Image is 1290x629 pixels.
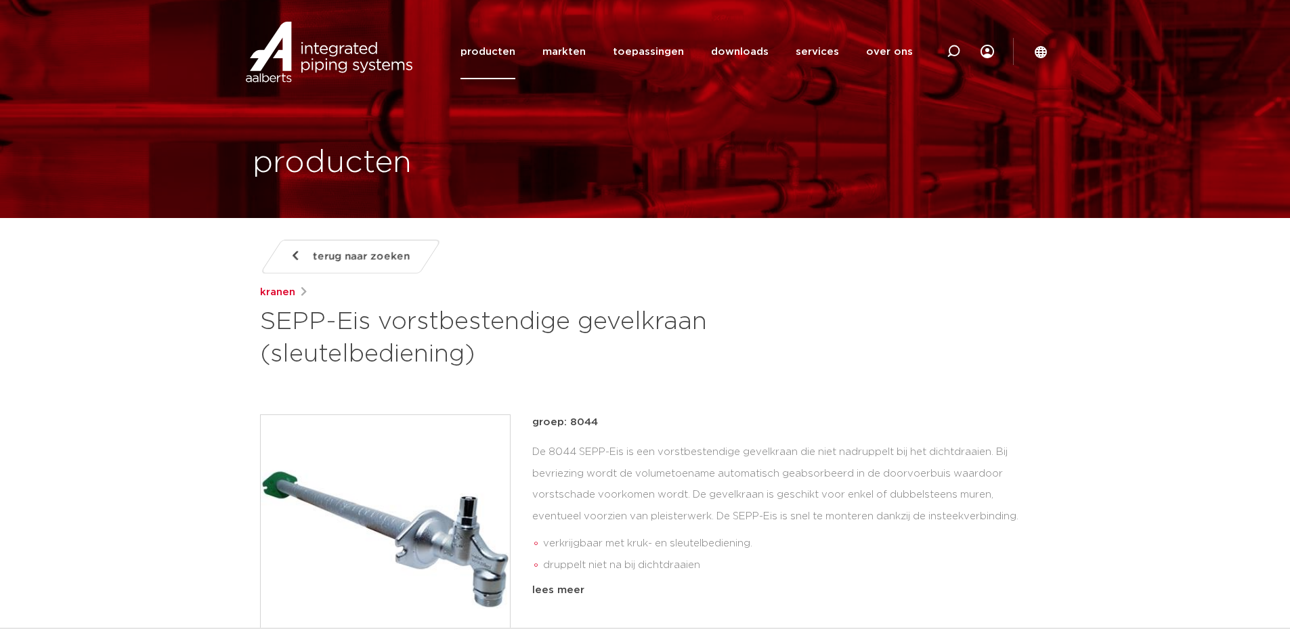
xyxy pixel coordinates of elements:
a: markten [542,24,586,79]
a: services [796,24,839,79]
a: over ons [866,24,913,79]
h1: SEPP-Eis vorstbestendige gevelkraan (sleutelbediening) [260,306,769,371]
a: producten [460,24,515,79]
a: terug naar zoeken [259,240,441,274]
a: toepassingen [613,24,684,79]
a: downloads [711,24,769,79]
li: druppelt niet na bij dichtdraaien [543,555,1031,576]
span: terug naar zoeken [313,246,410,267]
nav: Menu [460,24,913,79]
p: groep: 8044 [532,414,1031,431]
div: De 8044 SEPP-Eis is een vorstbestendige gevelkraan die niet nadruppelt bij het dichtdraaien. Bij ... [532,441,1031,577]
h1: producten [253,142,412,185]
div: my IPS [981,24,994,79]
li: eenvoudige en snelle montage dankzij insteekverbinding [543,576,1031,598]
li: verkrijgbaar met kruk- en sleutelbediening. [543,533,1031,555]
a: kranen [260,284,295,301]
div: lees meer [532,582,1031,599]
